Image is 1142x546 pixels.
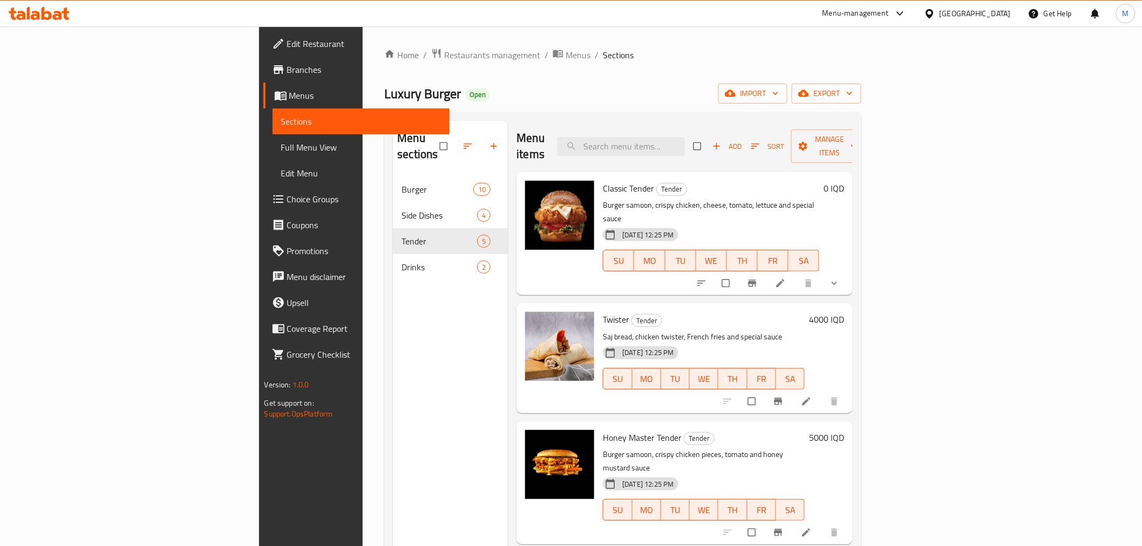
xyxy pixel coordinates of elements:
span: export [800,87,853,100]
button: MO [634,250,665,271]
button: Add section [482,134,508,158]
button: WE [696,250,727,271]
button: TU [661,499,690,521]
span: Manage items [800,133,859,160]
span: Sections [281,115,441,128]
span: Select section [687,136,710,156]
span: Upsell [287,296,441,309]
span: 1.0.0 [293,378,309,392]
div: Menu-management [822,7,889,20]
button: MO [633,499,661,521]
h6: 4000 IQD [809,312,844,327]
button: TH [718,368,747,390]
button: import [718,84,787,104]
a: Restaurants management [431,48,540,62]
span: Coverage Report [287,322,441,335]
div: Open [465,88,490,101]
span: 4 [478,210,490,221]
span: [DATE] 12:25 PM [618,347,678,358]
button: TU [665,250,696,271]
span: SA [793,253,815,269]
span: Select to update [742,522,764,543]
span: MO [637,502,657,518]
span: Classic Tender [603,180,654,196]
span: Burger [402,183,473,196]
button: Branch-specific-item [766,390,792,413]
button: Manage items [791,129,868,163]
button: SA [776,499,805,521]
nav: breadcrumb [384,48,861,62]
div: Side Dishes4 [393,202,508,228]
div: items [477,209,491,222]
li: / [595,49,599,62]
img: Twister [525,312,594,381]
span: [DATE] 12:25 PM [618,479,678,489]
span: 2 [478,262,490,272]
a: Edit menu item [801,396,814,407]
button: Branch-specific-item [766,521,792,544]
span: Edit Menu [281,167,441,180]
div: Burger10 [393,176,508,202]
span: FR [752,371,772,387]
span: TH [731,253,753,269]
button: SU [603,250,634,271]
a: Coupons [263,212,450,238]
span: MO [637,371,657,387]
span: TH [723,371,743,387]
span: SA [780,502,800,518]
button: delete [822,390,848,413]
a: Menus [553,48,590,62]
div: [GEOGRAPHIC_DATA] [940,8,1011,19]
span: FR [762,253,784,269]
span: Get support on: [264,396,314,410]
span: Sort sections [456,134,482,158]
a: Sections [273,108,450,134]
a: Edit Restaurant [263,31,450,57]
button: SU [603,368,632,390]
a: Full Menu View [273,134,450,160]
a: Edit Menu [273,160,450,186]
a: Support.OpsPlatform [264,407,333,421]
span: TU [665,502,685,518]
li: / [545,49,548,62]
span: SU [608,502,628,518]
p: Saj bread, chicken twister, French fries and special sauce [603,330,805,344]
span: Choice Groups [287,193,441,206]
div: Tender [656,183,687,196]
button: Branch-specific-item [740,271,766,295]
h2: Menu items [516,130,545,162]
button: TU [661,368,690,390]
button: SA [788,250,819,271]
span: FR [752,502,772,518]
h6: 5000 IQD [809,430,844,445]
nav: Menu sections [393,172,508,284]
span: WE [694,502,714,518]
span: Drinks [402,261,477,274]
span: Version: [264,378,291,392]
span: Sort items [744,138,791,155]
span: WE [701,253,723,269]
button: FR [758,250,788,271]
button: SA [776,368,805,390]
span: Full Menu View [281,141,441,154]
span: TU [665,371,685,387]
button: TH [727,250,758,271]
span: SU [608,253,630,269]
span: Tender [402,235,477,248]
span: Promotions [287,244,441,257]
a: Grocery Checklist [263,342,450,367]
button: Sort [749,138,787,155]
button: delete [822,521,848,544]
span: Tender [632,315,662,327]
span: 5 [478,236,490,247]
span: Add item [710,138,744,155]
span: Side Dishes [402,209,477,222]
p: Burger samoon, crispy chicken, cheese, tomato, lettuce and special sauce [603,199,819,226]
img: Honey Master Tender [525,430,594,499]
span: Menus [289,89,441,102]
span: Menu disclaimer [287,270,441,283]
span: Twister [603,311,629,327]
a: Edit menu item [775,278,788,289]
span: WE [694,371,714,387]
